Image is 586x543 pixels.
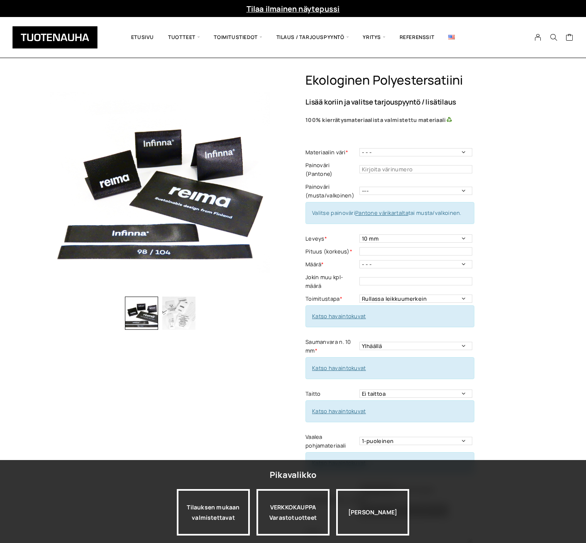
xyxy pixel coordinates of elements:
img: English [448,35,455,39]
b: 100% kierrätysmateriaalista valmistettu materiaali [305,116,446,124]
label: Vaalea pohjamateriaali [305,433,357,450]
img: ♻️ [447,117,452,122]
a: Pantone värikartalta [355,209,408,217]
label: Toimitustapa [305,295,357,303]
div: VERKKOKAUPPA Varastotuotteet [256,489,330,536]
label: Painoväri (Pantone) [305,161,357,178]
label: Painoväri (musta/valkoinen) [305,183,357,200]
p: Lisää koriin ja valitse tarjouspyyntö / lisätilaus [305,98,536,105]
div: [PERSON_NAME] [336,489,409,536]
a: Tilauksen mukaan valmistettavat [177,489,250,536]
button: Search [546,34,562,41]
a: Tilaa ilmainen näytepussi [247,4,340,14]
label: Leveys [305,234,357,243]
a: Referenssit [393,23,442,51]
span: Tilaus / Tarjouspyyntö [269,23,356,51]
img: b7c32725-09ce-47bb-a0e3-3e9b7acc3c9a [50,73,270,292]
a: VERKKOKAUPPAVarastotuotteet [256,489,330,536]
span: Yritys [356,23,392,51]
label: Saumanvara n. 10 mm [305,338,357,355]
input: Kirjoita värinumero [359,165,472,173]
label: Taitto [305,390,357,398]
span: Tuotteet [161,23,207,51]
a: Katso havaintokuvat [312,312,366,320]
a: Katso havaintokuvat [312,407,366,415]
a: Etusivu [124,23,161,51]
img: Tuotenauha Oy [12,26,98,49]
label: Määrä [305,260,357,269]
label: Pituus (korkeus) [305,247,357,256]
a: My Account [530,34,546,41]
a: Cart [566,33,574,43]
img: Ekologinen polyestersatiini 2 [162,297,195,330]
span: Valitse painoväri tai musta/valkoinen. [312,209,461,217]
span: Toimitustiedot [207,23,269,51]
div: Pikavalikko [270,468,316,482]
label: Materiaalin väri [305,148,357,157]
a: Katso havaintokuvat [312,364,366,372]
label: Jokin muu kpl-määrä [305,273,357,290]
a: Katso havaintokuvat [312,459,366,467]
h1: Ekologinen polyestersatiini [305,73,536,88]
